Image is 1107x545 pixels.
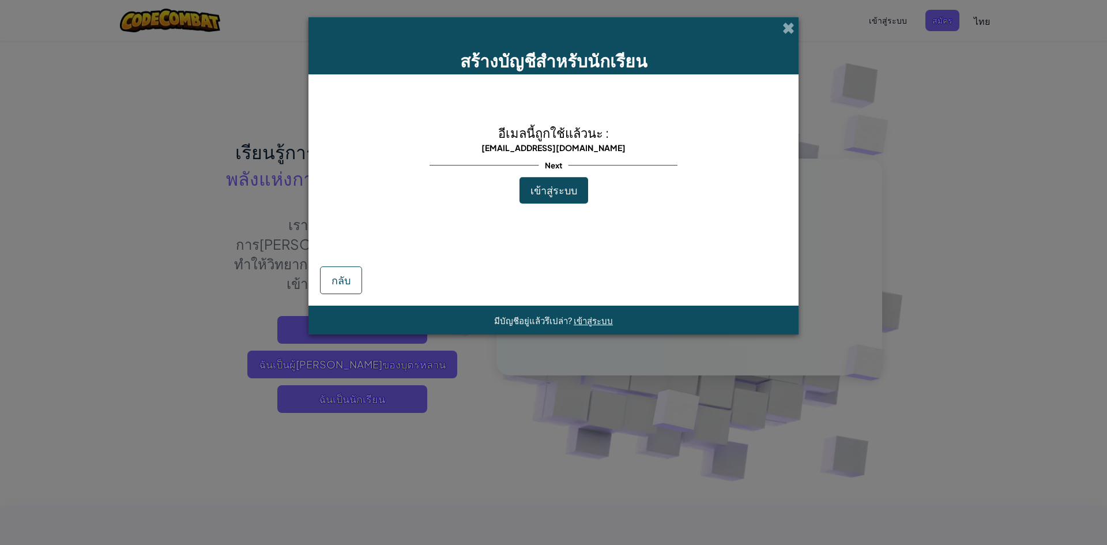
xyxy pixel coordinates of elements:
button: เข้าสู่ระบบ [519,177,588,204]
span: กลับ [332,273,351,287]
button: กลับ [320,266,362,294]
span: อีเมลนี้ถูกใช้แล้วนะ : [498,125,609,141]
span: เข้าสู่ระบบ [530,183,577,197]
span: สร้างบัญชีสำหรับนักเรียน [460,50,647,72]
span: Next [539,157,568,174]
a: เข้าสู่ระบบ [574,315,613,326]
span: [EMAIL_ADDRESS][DOMAIN_NAME] [481,142,626,153]
span: มีบัญชีอยู่แล้วรึเปล่า? [494,315,574,326]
